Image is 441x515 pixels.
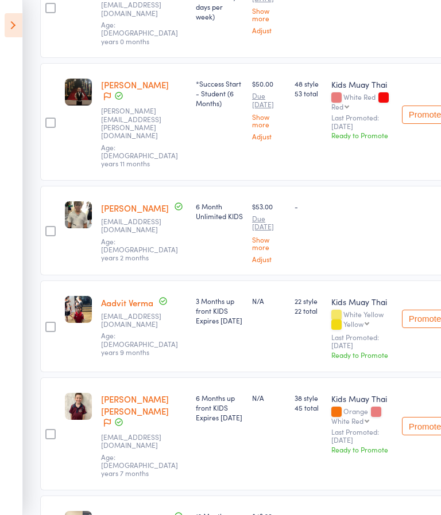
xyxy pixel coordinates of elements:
div: White Red [331,93,393,110]
span: Age: [DEMOGRAPHIC_DATA] years 7 months [101,452,178,478]
a: Adjust [252,255,285,263]
span: 48 style [295,79,322,88]
div: White Yellow [331,310,393,330]
img: image1690182515.png [65,393,92,420]
a: [PERSON_NAME] [101,79,169,91]
small: Last Promoted: [DATE] [331,428,393,444]
div: 6 Month Unlimited KIDS [196,201,243,221]
span: 38 style [295,393,322,403]
small: Sonalsheoran@gmail.com [101,312,176,329]
span: 45 total [295,403,322,412]
div: N/A [252,393,285,403]
span: 22 style [295,296,322,306]
span: Age: [DEMOGRAPHIC_DATA] years 11 months [101,142,178,169]
span: 22 total [295,306,322,315]
img: image1709104662.png [65,79,92,106]
div: Kids Muay Thai [331,79,393,90]
div: Kids Muay Thai [331,296,393,307]
small: Last Promoted: [DATE] [331,114,393,130]
div: 3 Months up front KIDS [196,296,243,325]
div: Ready to Promote [331,350,393,360]
small: Due [DATE] [252,92,285,108]
a: Show more [252,236,285,251]
div: 6 Months up front KIDS [196,393,243,422]
div: Expires [DATE] [196,412,243,422]
a: [PERSON_NAME] [PERSON_NAME] [101,393,169,417]
small: Due [DATE] [252,214,285,231]
a: Aadvit Verma [101,296,153,309]
div: Ready to Promote [331,130,393,140]
div: Expires [DATE] [196,315,243,325]
small: Helenspice@hotmail.com [101,1,176,17]
small: jessicamaree1994@outlook.com [101,433,176,450]
img: image1756967367.png [65,201,92,228]
div: Yellow [343,320,363,327]
a: [PERSON_NAME] [101,202,169,214]
div: Orange [331,407,393,424]
div: N/A [252,296,285,306]
img: image1732604883.png [65,296,92,323]
div: *Success Start - Student (6 Months) [196,79,243,108]
div: $50.00 [252,79,285,140]
small: Last Promoted: [DATE] [331,333,393,350]
a: Adjust [252,132,285,140]
small: Taylorleetoni85@gmail.cm [101,217,176,234]
div: - [295,201,322,211]
a: Show more [252,113,285,128]
small: jodi.spooner@obrienglass.com.au [101,107,176,140]
div: Kids Muay Thai [331,393,393,404]
a: Show more [252,7,285,22]
div: Red [331,103,343,110]
div: $53.00 [252,201,285,263]
div: Ready to Promote [331,444,393,454]
span: Age: [DEMOGRAPHIC_DATA] years 9 months [101,330,178,357]
span: Age: [DEMOGRAPHIC_DATA] years 2 months [101,236,178,263]
a: Adjust [252,26,285,34]
span: 53 total [295,88,322,98]
span: Age: [DEMOGRAPHIC_DATA] years 0 months [101,19,178,46]
div: White Red [331,417,363,424]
